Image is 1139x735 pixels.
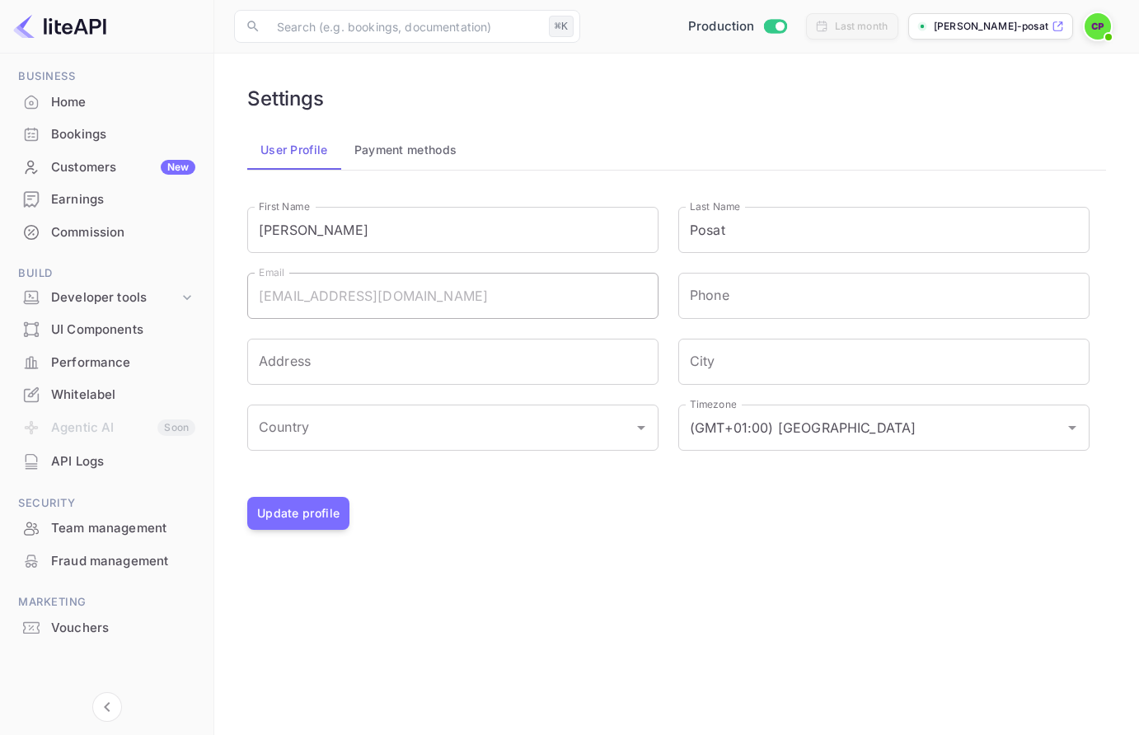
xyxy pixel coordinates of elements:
[247,130,341,170] button: User Profile
[835,19,888,34] div: Last month
[51,158,195,177] div: Customers
[10,265,204,283] span: Build
[934,19,1048,34] p: [PERSON_NAME]-posat-1t6gl.nuit...
[341,130,471,170] button: Payment methods
[10,217,204,249] div: Commission
[10,593,204,611] span: Marketing
[549,16,574,37] div: ⌘K
[51,552,195,571] div: Fraud management
[51,321,195,339] div: UI Components
[690,199,740,213] label: Last Name
[247,130,1106,170] div: account-settings tabs
[10,545,204,576] a: Fraud management
[690,397,736,411] label: Timezone
[10,513,204,545] div: Team management
[10,119,204,151] div: Bookings
[682,17,793,36] div: Switch to Sandbox mode
[247,339,659,385] input: Address
[259,199,310,213] label: First Name
[10,68,204,86] span: Business
[51,223,195,242] div: Commission
[51,288,179,307] div: Developer tools
[161,160,195,175] div: New
[10,184,204,214] a: Earnings
[51,125,195,144] div: Bookings
[51,452,195,471] div: API Logs
[10,612,204,644] div: Vouchers
[259,265,284,279] label: Email
[688,17,755,36] span: Production
[10,347,204,377] a: Performance
[1085,13,1111,40] img: Colin Posat
[51,353,195,372] div: Performance
[678,339,1090,385] input: City
[51,519,195,538] div: Team management
[10,545,204,578] div: Fraud management
[1061,416,1084,439] button: Open
[10,314,204,346] div: UI Components
[10,87,204,119] div: Home
[51,619,195,638] div: Vouchers
[255,412,626,443] input: Country
[10,314,204,344] a: UI Components
[247,87,324,110] h6: Settings
[51,386,195,405] div: Whitelabel
[247,273,659,319] input: Email
[10,446,204,478] div: API Logs
[10,494,204,513] span: Security
[92,692,122,722] button: Collapse navigation
[267,10,542,43] input: Search (e.g. bookings, documentation)
[678,207,1090,253] input: Last Name
[10,119,204,149] a: Bookings
[247,207,659,253] input: First Name
[10,347,204,379] div: Performance
[10,217,204,247] a: Commission
[10,446,204,476] a: API Logs
[10,612,204,643] a: Vouchers
[10,379,204,411] div: Whitelabel
[10,184,204,216] div: Earnings
[630,416,653,439] button: Open
[10,87,204,117] a: Home
[51,190,195,209] div: Earnings
[10,152,204,182] a: CustomersNew
[51,93,195,112] div: Home
[13,13,106,40] img: LiteAPI logo
[678,273,1090,319] input: phone
[10,379,204,410] a: Whitelabel
[10,513,204,543] a: Team management
[10,152,204,184] div: CustomersNew
[247,497,349,530] button: Update profile
[10,283,204,312] div: Developer tools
